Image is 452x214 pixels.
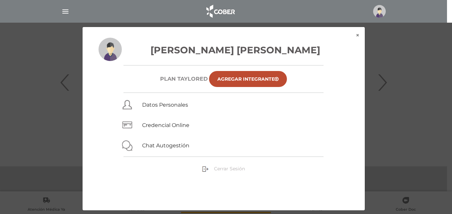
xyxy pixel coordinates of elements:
a: Cerrar Sesión [202,165,245,171]
img: Cober_menu-lines-white.svg [61,7,70,16]
img: sign-out.png [202,166,209,172]
a: Credencial Online [142,122,189,128]
img: profile-placeholder.svg [373,5,386,18]
img: logo_cober_home-white.png [203,3,238,19]
span: Cerrar Sesión [214,166,245,172]
img: profile-placeholder.svg [99,38,122,61]
a: Agregar Integrante [209,71,287,87]
a: Datos Personales [142,102,188,108]
h6: Plan TAYLORED [160,76,208,82]
button: × [350,27,365,44]
a: Chat Autogestión [142,142,189,149]
h3: [PERSON_NAME] [PERSON_NAME] [99,43,349,57]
